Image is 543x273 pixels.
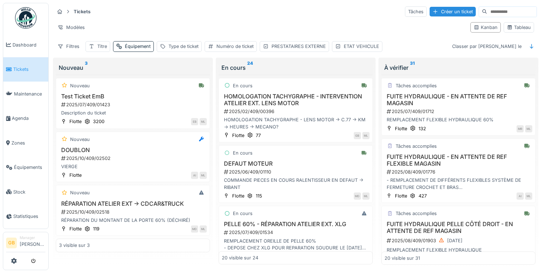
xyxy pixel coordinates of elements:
[20,235,45,240] div: Manager
[168,43,199,50] div: Type de ticket
[410,63,415,72] sup: 31
[271,43,326,50] div: PRESTATAIRES EXTERNE
[223,169,370,175] div: 2025/06/409/01110
[223,229,370,236] div: 2025/07/409/01534
[200,225,207,233] div: ML
[419,125,426,132] div: 132
[395,125,407,132] div: Flotte
[3,131,48,155] a: Zones
[395,192,407,199] div: Flotte
[93,118,104,125] div: 3200
[256,132,261,139] div: 77
[223,108,370,115] div: 2025/02/409/00396
[191,172,198,179] div: AI
[3,57,48,82] a: Tickets
[385,247,532,260] div: REMPLACEMENT FLEXIBLE HYDRAULIQUE -> DEMANDE FABRICATION CHRONOFLEX -> CONTRÔLE NIVEAU HYDRAULIQU...
[6,235,45,252] a: GB Manager[PERSON_NAME]
[3,180,48,204] a: Stock
[396,82,437,89] div: Tâches accomplies
[59,163,207,170] div: VIERGE
[419,192,427,199] div: 427
[344,43,379,50] div: ETAT VEHICULE
[232,132,244,139] div: Flotte
[11,140,45,146] span: Zones
[474,24,498,31] div: Kanban
[59,200,207,207] h3: RÉPARATION ATELIER EXT -> CDCAR&TRUCK
[71,8,93,15] strong: Tickets
[191,225,198,233] div: MD
[222,221,370,228] h3: PELLE 60% - RÉPARATION ATELIER EXT. XLG
[59,63,207,72] div: Nouveau
[70,189,90,196] div: Nouveau
[517,125,524,132] div: MR
[247,63,253,72] sup: 24
[386,169,532,175] div: 2025/08/409/01776
[386,108,532,115] div: 2025/07/409/01712
[385,153,532,167] h3: FUITE HYDRAULIQUE - EN ATTENTE DE REF FLEXIBLE MAGASIN
[12,115,45,122] span: Agenda
[222,116,370,130] div: HOMOLOGATION TACHYGRAPHE - LENS MOTOR -> C.77 -> KM -> HEURES -> MECANO?
[3,204,48,229] a: Statistiques
[233,210,253,217] div: En cours
[93,225,99,232] div: 119
[354,192,361,200] div: MD
[525,192,532,200] div: ML
[447,237,463,244] div: [DATE]
[386,236,532,245] div: 2025/08/409/01903
[222,255,258,262] div: 20 visible sur 24
[59,242,90,249] div: 3 visible sur 3
[60,155,207,162] div: 2025/10/409/02502
[59,217,207,224] div: RÉPARATION DU MONTANT DE LA PORTE 60% (DÉCHIRÉ)
[13,42,45,48] span: Dashboard
[385,93,532,107] h3: FUITE HYDRAULIQUE - EN ATTENTE DE REF MAGASIN
[14,91,45,97] span: Maintenance
[54,22,88,33] div: Modèles
[405,6,427,17] div: Tâches
[13,66,45,73] span: Tickets
[233,82,253,89] div: En cours
[222,93,370,107] h3: HOMOLOGATION TACHYGRAPHE - INTERVENTION ATELIER EXT. LENS MOTOR
[59,93,207,100] h3: Test Ticket EmB
[13,213,45,220] span: Statistiques
[385,221,532,234] h3: FUITE HYDRAULIQUE PELLE CÔTÉ DROIT - EN ATTENTE DE REF MAGASIN
[3,106,48,131] a: Agenda
[15,7,36,29] img: Badge_color-CXgf-gQk.svg
[362,192,370,200] div: ML
[222,177,370,190] div: COMMANDE PIECES EN COURS RALENTISSEUR EN DEFAUT -> RIBANT
[70,136,90,143] div: Nouveau
[14,164,45,171] span: Équipements
[256,192,262,199] div: 115
[222,238,370,251] div: REMPLACEMENT OREILLE DE PELLE 60% - DEPOSE CHEZ XLG POUR REPARATION SOUDURE LE [DATE] - [PERSON_N...
[69,225,82,232] div: Flotte
[200,118,207,125] div: ML
[6,238,17,248] li: GB
[222,160,370,167] h3: DEFAUT MOTEUR
[396,210,437,217] div: Tâches accomplies
[232,192,244,199] div: Flotte
[507,24,531,31] div: Tableau
[60,101,207,108] div: 2025/07/409/01423
[70,82,90,89] div: Nouveau
[216,43,254,50] div: Numéro de ticket
[385,177,532,190] div: - REMPLACEMENT DE DIFFÉRENTS FLEXIBLES SYSTÈME DE FERMETURE CROCHET ET BRAS - NIVEAU HYDRAULIQUE
[525,125,532,132] div: ML
[69,172,82,179] div: Flotte
[85,63,88,72] sup: 3
[517,192,524,200] div: AI
[60,209,207,215] div: 2025/10/409/02518
[385,116,532,123] div: REMPLACEMENT FLEXIBLE HYDRAULIQUE 60%
[97,43,107,50] div: Titre
[69,118,82,125] div: Flotte
[221,63,370,72] div: En cours
[125,43,151,50] div: Équipement
[430,7,476,16] div: Créer un ticket
[191,118,198,125] div: EB
[20,235,45,250] li: [PERSON_NAME]
[3,155,48,180] a: Équipements
[3,33,48,57] a: Dashboard
[396,143,437,150] div: Tâches accomplies
[362,132,370,139] div: ML
[233,150,253,156] div: En cours
[385,255,420,262] div: 20 visible sur 31
[59,147,207,153] h3: DOUBLON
